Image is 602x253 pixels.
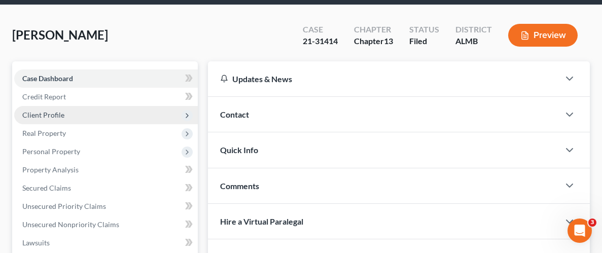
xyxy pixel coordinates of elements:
span: Client Profile [22,111,64,119]
span: Unsecured Priority Claims [22,202,106,210]
div: ALMB [455,35,492,47]
a: Secured Claims [14,179,198,197]
span: Hire a Virtual Paralegal [220,216,303,226]
span: Secured Claims [22,184,71,192]
div: Status [409,24,439,35]
span: 13 [384,36,393,46]
button: Preview [508,24,578,47]
a: Property Analysis [14,161,198,179]
span: Credit Report [22,92,66,101]
span: 3 [588,219,596,227]
div: Case [303,24,338,35]
div: Chapter [354,24,393,35]
a: Unsecured Nonpriority Claims [14,215,198,234]
a: Credit Report [14,88,198,106]
span: Lawsuits [22,238,50,247]
span: Property Analysis [22,165,79,174]
div: 21-31414 [303,35,338,47]
span: Case Dashboard [22,74,73,83]
span: [PERSON_NAME] [12,27,108,42]
span: Comments [220,181,259,191]
span: Contact [220,110,249,119]
div: Chapter [354,35,393,47]
span: Real Property [22,129,66,137]
iframe: Intercom live chat [568,219,592,243]
a: Case Dashboard [14,69,198,88]
span: Personal Property [22,147,80,156]
div: District [455,24,492,35]
div: Updates & News [220,74,547,84]
span: Unsecured Nonpriority Claims [22,220,119,229]
div: Filed [409,35,439,47]
span: Quick Info [220,145,258,155]
a: Unsecured Priority Claims [14,197,198,215]
a: Lawsuits [14,234,198,252]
